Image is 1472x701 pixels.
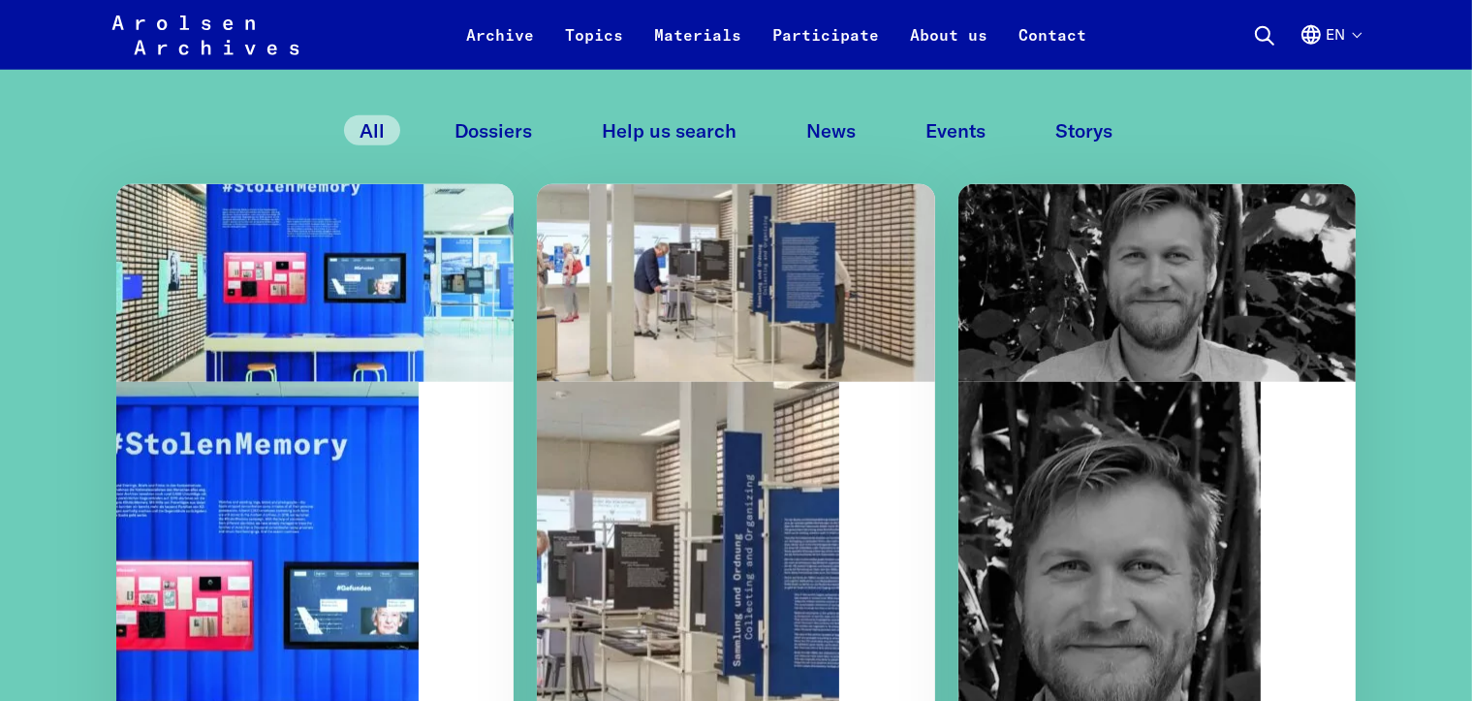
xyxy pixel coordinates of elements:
button: All [344,115,400,145]
button: English, language selection [1300,23,1361,70]
a: Archive [451,23,549,70]
a: About us [894,23,1003,70]
a: Materials [639,23,757,70]
button: Dossiers [439,115,548,145]
a: Contact [1003,23,1102,70]
a: Participate [757,23,894,70]
div: Filter: [116,115,1357,145]
button: News [791,115,871,145]
a: Topics [549,23,639,70]
button: Storys [1040,115,1128,145]
nav: Primary [451,12,1102,58]
button: Events [910,115,1001,145]
button: Help us search [586,115,752,145]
